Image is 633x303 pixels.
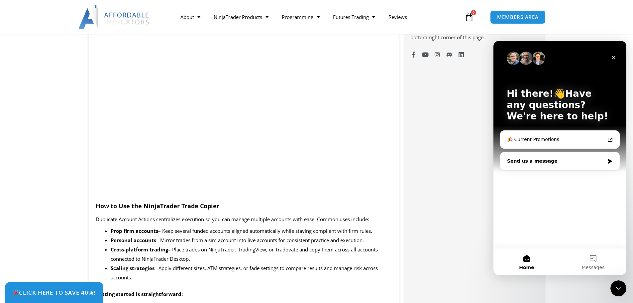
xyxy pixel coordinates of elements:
[156,237,364,243] span: – Mirror trades from a sim account into live accounts for consistent practice and execution.
[111,227,158,234] b: Prop firm accounts
[111,246,378,262] span: – Place trades on NinjaTrader, TradingView, or Tradovate and copy them across all accounts connec...
[78,5,150,29] img: LogoAI | Affordable Indicators – NinjaTrader
[382,9,414,25] a: Reviews
[326,9,382,25] a: Futures Trading
[471,10,476,15] span: 0
[158,227,372,234] span: – Keep several funded accounts aligned automatically while staying compliant with firm rules.
[13,290,19,295] img: 🎉
[96,21,392,192] iframe: YouTube video player
[455,7,484,27] a: 0
[207,9,275,25] a: NinjaTrader Products
[174,9,207,25] a: About
[111,246,168,253] b: Cross-platform trading
[275,9,326,25] a: Programming
[111,265,378,281] span: – Apply different sizes, ATM strategies, or fade settings to compare results and manage risk acro...
[5,282,103,303] a: 🎉Click Here to save 40%!
[497,15,539,20] span: MEMBERS AREA
[96,202,219,210] strong: How to Use the NinjaTrader Trade Copier
[13,290,96,295] span: Click Here to save 40%!
[493,41,626,275] iframe: Intercom live chat
[111,237,156,243] b: Personal accounts
[111,265,155,271] b: Scaling strategies
[610,280,626,296] iframe: Intercom live chat
[96,216,369,223] span: Duplicate Account Actions centralizes execution so you can manage multiple accounts with ease. Co...
[174,9,463,25] nav: Menu
[490,10,546,24] a: MEMBERS AREA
